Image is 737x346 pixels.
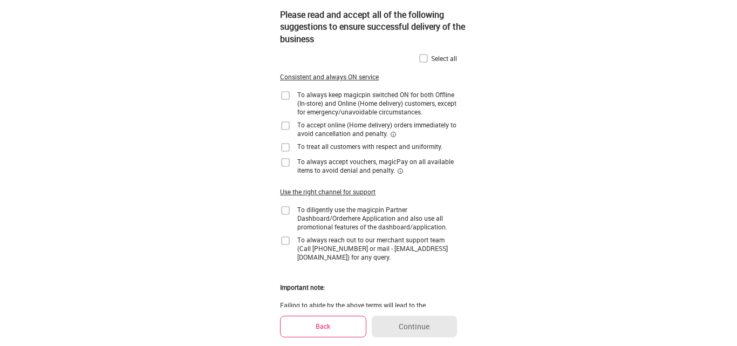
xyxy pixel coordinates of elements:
[297,157,457,174] div: To always accept vouchers, magicPay on all available items to avoid denial and penalty.
[280,283,325,292] div: Important note:
[280,157,291,168] img: home-delivery-unchecked-checkbox-icon.f10e6f61.svg
[280,205,291,216] img: home-delivery-unchecked-checkbox-icon.f10e6f61.svg
[297,142,442,151] div: To treat all customers with respect and uniformity.
[280,187,376,196] div: Use the right channel for support
[431,54,457,63] div: Select all
[280,301,457,318] div: Failing to abide by the above terms will lead to the termination of your association with magicpin
[297,90,457,116] div: To always keep magicpin switched ON for both Offline (In-store) and Online (Home delivery) custom...
[390,131,397,138] img: informationCircleBlack.2195f373.svg
[280,235,291,246] img: home-delivery-unchecked-checkbox-icon.f10e6f61.svg
[280,90,291,101] img: home-delivery-unchecked-checkbox-icon.f10e6f61.svg
[372,316,457,337] button: Continue
[280,72,379,82] div: Consistent and always ON service
[418,53,429,64] img: home-delivery-unchecked-checkbox-icon.f10e6f61.svg
[280,316,366,337] button: Back
[297,205,457,231] div: To diligently use the magicpin Partner Dashboard/Orderhere Application and also use all promotion...
[297,235,457,261] div: To always reach out to our merchant support team (Call [PHONE_NUMBER] or mail - [EMAIL_ADDRESS][D...
[280,120,291,131] img: home-delivery-unchecked-checkbox-icon.f10e6f61.svg
[397,168,404,174] img: informationCircleBlack.2195f373.svg
[280,142,291,153] img: home-delivery-unchecked-checkbox-icon.f10e6f61.svg
[297,120,457,138] div: To accept online (Home delivery) orders immediately to avoid cancellation and penalty.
